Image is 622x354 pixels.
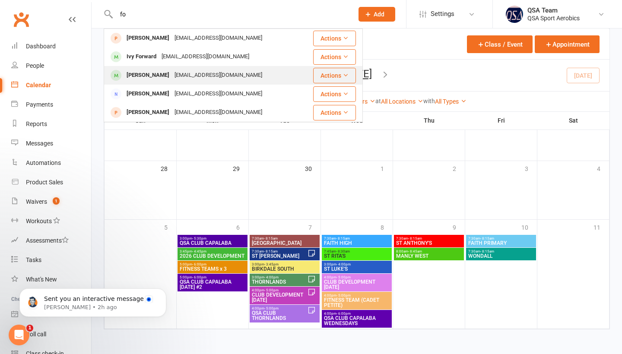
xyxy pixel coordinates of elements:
span: - 6:00pm [336,312,351,316]
div: 28 [161,161,176,175]
th: Sat [537,111,609,130]
div: Ivy Forward [124,51,159,63]
span: WONDALL [468,253,534,259]
span: Settings [431,4,454,24]
span: 7:45am [324,250,390,253]
div: 30 [305,161,321,175]
div: Waivers [26,198,47,205]
iframe: Intercom live chat [9,325,29,345]
button: Actions [313,31,356,46]
div: Roll call [26,331,46,338]
span: QSA CLUB CAPALABA WEDNESDAYS [324,316,390,326]
span: 3:00pm [251,262,318,266]
span: - 6:00pm [192,275,206,279]
span: BIRKDALE SOUTH [251,266,318,272]
span: - 8:15am [264,237,278,240]
div: 3 [525,161,537,175]
span: 3:00pm [324,262,390,266]
div: 1 [381,161,393,175]
div: 7 [308,220,321,234]
div: Dashboard [26,43,56,50]
a: Tasks [11,250,91,270]
th: Thu [393,111,465,130]
div: Automations [26,159,61,166]
button: Actions [313,68,356,83]
span: 7:30am [468,237,534,240]
div: QSA Team [527,6,580,14]
span: 7:30am [396,237,462,240]
span: 3:00pm [179,237,246,240]
span: - 8:15am [336,237,350,240]
span: - 5:00pm [336,275,351,279]
span: [GEOGRAPHIC_DATA] [251,240,318,246]
span: ST ANTHONY'S [396,240,462,246]
a: Reports [11,114,91,134]
div: [PERSON_NAME] [124,106,172,119]
span: ST LUKE'S [324,266,390,272]
span: 4:00pm [251,307,308,310]
a: What's New [11,270,91,289]
span: 4:00pm [324,275,390,279]
input: Search... [114,8,347,20]
span: 8:00am [396,250,462,253]
div: 5 [164,220,176,234]
span: - 5:30pm [192,237,206,240]
strong: at [375,98,381,104]
span: 7:30am [468,250,534,253]
span: 5:00pm [179,275,246,279]
span: QSA CLUB THORNLANDS [251,310,308,321]
div: [PERSON_NAME] [124,69,172,82]
a: Workouts [11,212,91,231]
div: 4 [597,161,609,175]
span: - 5:00pm [264,288,279,292]
div: People [26,62,44,69]
span: 2026 CLUB DEVELOPMENT [179,253,246,259]
button: Class / Event [467,35,533,53]
div: Tasks [26,256,41,263]
span: - 3:45pm [264,262,279,266]
button: Add [359,7,395,22]
span: 1 [26,325,33,332]
div: Reports [26,120,47,127]
button: Actions [313,49,356,65]
span: 7:30am [251,250,308,253]
a: All Locations [381,98,423,105]
span: - 8:15am [480,250,494,253]
span: CLUB DEVELOPMENT [DATE] [251,292,308,303]
div: [EMAIL_ADDRESS][DOMAIN_NAME] [172,32,265,44]
span: THORNLANDS [251,279,308,284]
a: Messages [11,134,91,153]
span: 4:00pm [251,288,308,292]
div: 11 [593,220,609,234]
span: QSA CLUB CAPALABA [DATE] #2 [179,279,246,290]
a: Automations [11,153,91,173]
span: - 4:00pm [264,275,279,279]
span: - 8:15am [408,237,422,240]
a: Assessments [11,231,91,250]
span: - 8:15am [264,250,278,253]
a: Waivers 1 [11,192,91,212]
span: - 8:30am [336,250,350,253]
span: FITNESS TEAMS x 3 [179,266,246,272]
span: 3:45pm [179,250,246,253]
span: CLUB DEVELOPMENT [DATE] [324,279,390,290]
div: [EMAIL_ADDRESS][DOMAIN_NAME] [172,88,265,100]
img: thumb_image1645967867.png [506,6,523,23]
div: [EMAIL_ADDRESS][DOMAIN_NAME] [172,106,265,119]
div: 6 [236,220,248,234]
span: 7:30am [251,237,318,240]
a: Calendar [11,76,91,95]
a: All Types [435,98,466,105]
a: People [11,56,91,76]
span: Add [374,11,384,18]
span: 3:00pm [251,275,308,279]
span: 7:30am [324,237,390,240]
span: - 6:00pm [192,262,206,266]
div: Messages [26,140,53,147]
div: QSA Sport Aerobics [527,14,580,22]
a: Dashboard [11,37,91,56]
